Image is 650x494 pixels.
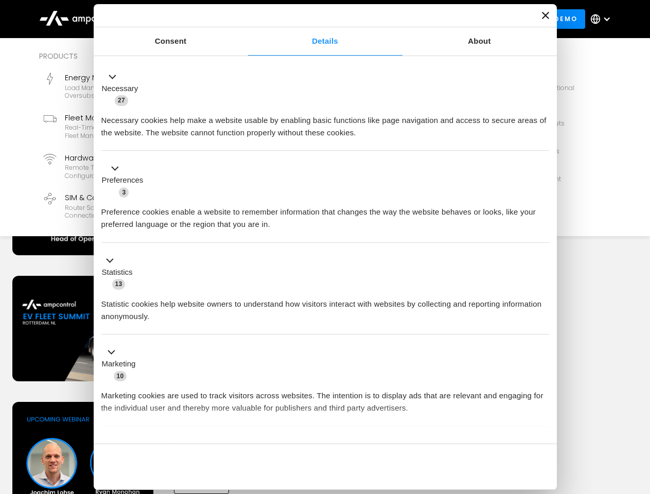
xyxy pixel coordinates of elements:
div: Router Solutions, SIM Cards, Secure Data Connection [65,204,200,220]
a: Fleet ManagementReal-time GPS, SoC, efficiency monitoring, fleet management [39,108,204,144]
button: Marketing (10) [101,346,142,382]
span: 2 [170,439,180,450]
div: Necessary cookies help make a website usable by enabling basic functions like page navigation and... [101,107,549,139]
span: 3 [119,187,129,198]
div: Energy Management [65,72,200,83]
span: 13 [112,279,126,289]
label: Necessary [102,83,138,95]
div: Marketing cookies are used to track visitors across websites. The intention is to display ads tha... [101,382,549,414]
a: About [402,27,557,56]
label: Marketing [102,358,136,370]
button: Close banner [542,12,549,19]
button: Preferences (3) [101,163,150,199]
div: Fleet Management [65,112,200,123]
label: Preferences [102,174,144,186]
div: Load management, cost optimization, oversubscription [65,84,200,100]
div: Hardware Diagnostics [65,152,200,164]
button: Okay [401,452,549,482]
span: 27 [115,95,128,105]
button: Unclassified (2) [101,438,186,451]
div: Remote troubleshooting, charger logs, configurations, diagnostic files [65,164,200,180]
span: 10 [114,371,127,381]
div: SIM & Connectivity [65,192,200,203]
a: Hardware DiagnosticsRemote troubleshooting, charger logs, configurations, diagnostic files [39,148,204,184]
div: Statistic cookies help website owners to understand how visitors interact with websites by collec... [101,290,549,323]
div: Products [39,50,373,62]
a: Consent [94,27,248,56]
a: Energy ManagementLoad management, cost optimization, oversubscription [39,68,204,104]
a: Details [248,27,402,56]
div: Real-time GPS, SoC, efficiency monitoring, fleet management [65,123,200,139]
div: Preference cookies enable a website to remember information that changes the way the website beha... [101,198,549,231]
label: Statistics [102,267,133,278]
a: SIM & ConnectivityRouter Solutions, SIM Cards, Secure Data Connection [39,188,204,224]
button: Statistics (13) [101,254,139,290]
button: Necessary (27) [101,70,145,107]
